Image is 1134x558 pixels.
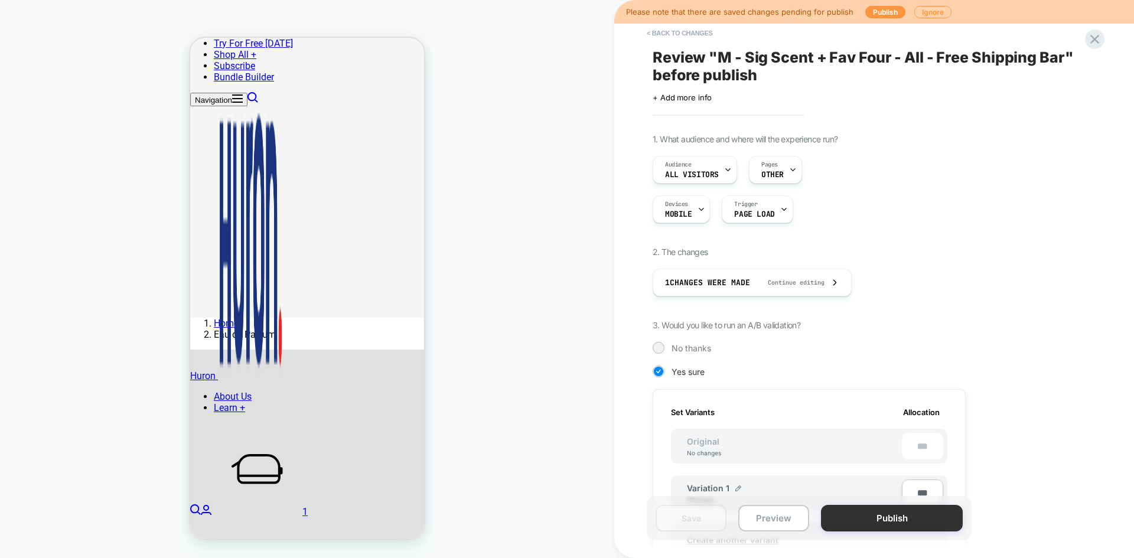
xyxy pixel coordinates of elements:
span: 2. The changes [653,247,708,257]
button: Preview [738,505,809,531]
button: Publish [865,6,905,18]
span: All Visitors [665,171,719,179]
span: 3. Would you like to run an A/B validation? [653,320,800,330]
div: No changes [675,449,733,456]
span: + Add more info [653,93,712,102]
span: Trigger [734,200,757,208]
span: Review " M - Sig Scent + Fav Four - All - Free Shipping Bar " before publish [653,48,1084,84]
a: Learn + [24,364,55,376]
button: Save [656,505,726,531]
img: edit [735,485,741,491]
span: Yes sure [672,367,705,377]
span: Page Load [734,210,774,218]
span: OTHER [761,171,784,179]
button: Ignore [914,6,951,18]
a: Bundle Builder [24,34,84,45]
iframe: Marketing Popup [9,442,160,492]
span: Navigation [5,58,42,67]
span: 1 Changes were made [665,278,750,288]
span: MOBILE [665,210,692,218]
button: < Back to changes [641,24,719,43]
span: 1. What audience and where will the experience run? [653,134,838,144]
a: About Us [24,353,61,364]
img: Huron brand logo [28,68,93,341]
span: No thanks [672,343,711,353]
span: Set Variants [671,407,715,417]
span: Devices [665,200,688,208]
span: Allocation [903,407,940,417]
span: Continue editing [756,279,825,286]
span: Audience [665,161,692,169]
span: Pages [761,161,778,169]
a: Subscribe [24,22,65,34]
a: Search [57,56,68,67]
button: Publish [821,505,963,531]
span: Variation 1 [687,483,729,493]
a: Shop All + [24,11,66,22]
span: Original [675,436,731,446]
